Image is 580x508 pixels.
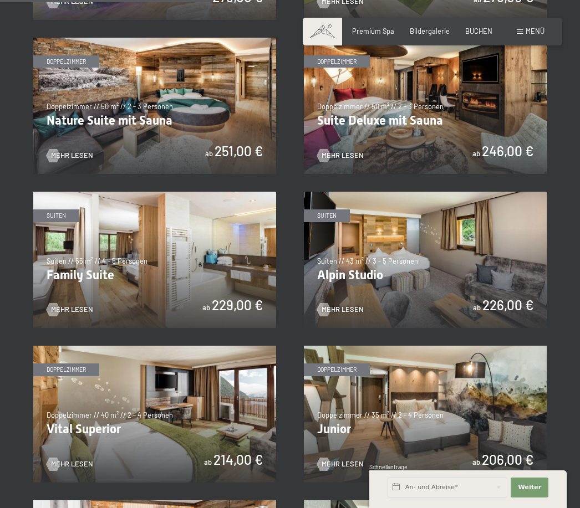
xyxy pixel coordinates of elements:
img: Suite Deluxe mit Sauna [304,38,547,174]
a: BUCHEN [465,27,492,35]
a: Nature Suite mit Sauna [33,38,276,43]
a: Alpin Studio [304,192,547,197]
a: Single Alpin [33,500,276,506]
span: Weiter [518,483,541,492]
span: Mehr Lesen [322,151,364,161]
a: Bildergalerie [410,27,450,35]
img: Family Suite [33,192,276,328]
a: Mehr Lesen [317,151,364,161]
span: Mehr Lesen [51,305,93,315]
a: Mehr Lesen [47,151,93,161]
a: Mehr Lesen [317,305,364,315]
span: Menü [526,27,545,35]
a: Mehr Lesen [47,459,93,469]
span: Mehr Lesen [322,305,364,315]
img: Alpin Studio [304,192,547,328]
a: Premium Spa [352,27,394,35]
img: Vital Superior [33,346,276,482]
span: Schnellanfrage [369,464,408,470]
a: Family Suite [33,192,276,197]
a: Junior [304,346,547,351]
span: Mehr Lesen [51,151,93,161]
span: Mehr Lesen [322,459,364,469]
img: Nature Suite mit Sauna [33,38,276,174]
button: Weiter [511,478,548,497]
a: Single Superior [304,500,547,506]
span: Mehr Lesen [51,459,93,469]
img: Junior [304,346,547,482]
a: Mehr Lesen [317,459,364,469]
a: Vital Superior [33,346,276,351]
a: Mehr Lesen [47,305,93,315]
